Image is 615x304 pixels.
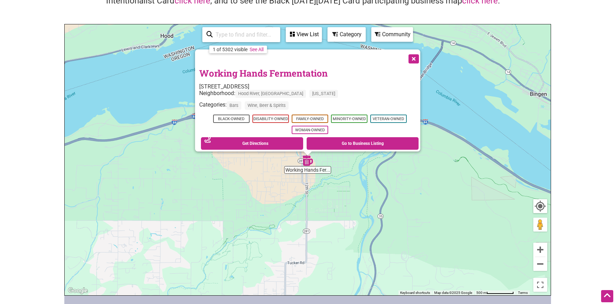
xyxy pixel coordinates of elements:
button: Map Scale: 500 m per 75 pixels [474,290,516,295]
span: Black-Owned [213,115,249,123]
div: [STREET_ADDRESS] [199,83,420,90]
span: Woman-Owned [291,126,328,134]
a: See All [250,47,264,52]
a: Working Hands Fermentation [199,67,328,79]
div: Category [328,28,365,41]
div: 1 of 5302 visible [213,47,248,52]
div: Working Hands Fermentation [300,153,316,169]
div: Neighborhood: [199,90,420,101]
span: Map data ©2025 Google [434,291,472,295]
a: Get Directions [201,137,303,150]
span: Bars [227,102,241,110]
input: Type to find and filter... [213,28,276,41]
button: Close [404,49,422,67]
div: See a list of the visible businesses [286,27,322,42]
span: [US_STATE] [309,90,338,98]
img: Google [66,286,89,295]
span: Disability-Owned [252,115,289,123]
button: Your Location [533,199,547,213]
span: Hood River, [GEOGRAPHIC_DATA] [235,90,306,98]
a: Go to Business Listing [307,137,419,150]
span: Minority-Owned [331,115,367,123]
a: Terms [518,291,528,295]
button: Zoom out [533,257,547,271]
div: Community [372,28,412,41]
div: Filter by category [327,27,366,42]
div: Categories: [199,102,420,113]
div: Type to search and filter [202,27,280,42]
div: View List [286,28,321,41]
button: Zoom in [533,243,547,257]
div: Filter by Community [371,27,413,42]
a: Open this area in Google Maps (opens a new window) [66,286,89,295]
span: Veteran-Owned [370,115,406,123]
button: Keyboard shortcuts [400,290,430,295]
button: Toggle fullscreen view [533,278,548,292]
span: Family-Owned [291,115,328,123]
div: Scroll Back to Top [601,290,613,302]
button: Drag Pegman onto the map to open Street View [533,218,547,232]
span: Wine, Beer & Spirits [245,102,289,110]
span: 500 m [476,291,486,295]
